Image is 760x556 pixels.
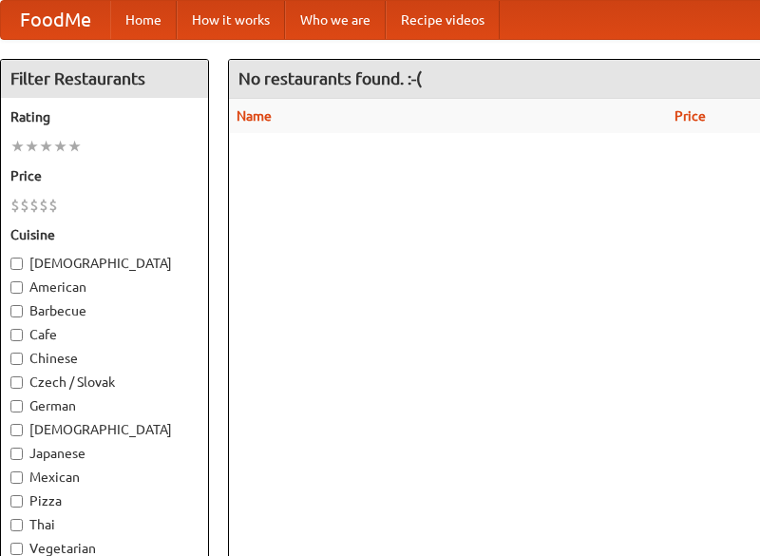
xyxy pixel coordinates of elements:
label: German [10,396,199,415]
input: Pizza [10,495,23,508]
label: American [10,278,199,297]
a: FoodMe [1,1,110,39]
label: [DEMOGRAPHIC_DATA] [10,254,199,273]
input: American [10,281,23,294]
input: Vegetarian [10,543,23,555]
input: German [10,400,23,412]
li: ★ [53,136,67,157]
input: [DEMOGRAPHIC_DATA] [10,258,23,270]
li: $ [29,195,39,216]
a: Name [237,108,272,124]
label: Cafe [10,325,199,344]
h5: Cuisine [10,225,199,244]
a: Who we are [285,1,386,39]
ng-pluralize: No restaurants found. :-( [238,69,422,87]
label: Barbecue [10,301,199,320]
a: Home [110,1,177,39]
label: Thai [10,515,199,534]
li: $ [20,195,29,216]
label: Mexican [10,468,199,487]
label: Czech / Slovak [10,373,199,392]
input: Barbecue [10,305,23,317]
li: ★ [39,136,53,157]
a: Recipe videos [386,1,500,39]
input: Chinese [10,353,23,365]
li: ★ [25,136,39,157]
label: Japanese [10,444,199,463]
li: $ [10,195,20,216]
li: $ [39,195,48,216]
input: Cafe [10,329,23,341]
a: How it works [177,1,285,39]
h5: Price [10,166,199,185]
li: $ [48,195,58,216]
input: Czech / Slovak [10,376,23,389]
input: Japanese [10,448,23,460]
label: [DEMOGRAPHIC_DATA] [10,420,199,439]
li: ★ [10,136,25,157]
label: Pizza [10,491,199,510]
li: ★ [67,136,82,157]
input: Thai [10,519,23,531]
a: Price [674,108,706,124]
input: [DEMOGRAPHIC_DATA] [10,424,23,436]
h4: Filter Restaurants [1,60,208,98]
input: Mexican [10,471,23,484]
h5: Rating [10,107,199,126]
label: Chinese [10,349,199,368]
